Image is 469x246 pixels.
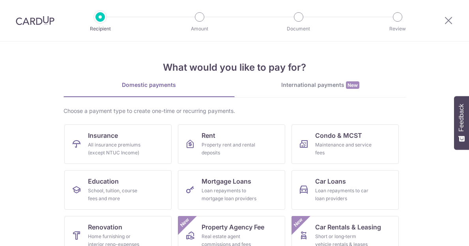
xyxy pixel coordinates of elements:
p: Amount [170,25,229,33]
div: School, tuition, course fees and more [88,187,145,203]
span: Car Rentals & Leasing [315,222,381,232]
button: Feedback - Show survey [454,96,469,150]
span: Renovation [88,222,122,232]
div: Choose a payment type to create one-time or recurring payments. [64,107,406,115]
a: EducationSchool, tuition, course fees and more [64,170,172,210]
span: Condo & MCST [315,131,362,140]
span: Rent [202,131,215,140]
a: InsuranceAll insurance premiums (except NTUC Income) [64,124,172,164]
span: New [346,81,359,89]
p: Review [368,25,427,33]
div: International payments [235,81,406,89]
a: RentProperty rent and rental deposits [178,124,285,164]
span: Education [88,177,119,186]
div: Loan repayments to car loan providers [315,187,372,203]
span: Car Loans [315,177,346,186]
p: Document [269,25,328,33]
div: All insurance premiums (except NTUC Income) [88,141,145,157]
a: Condo & MCSTMaintenance and service fees [291,124,399,164]
span: New [291,216,305,229]
p: Recipient [71,25,129,33]
span: Feedback [458,104,465,131]
div: Property rent and rental deposits [202,141,258,157]
div: Loan repayments to mortgage loan providers [202,187,258,203]
div: Domestic payments [64,81,235,89]
h4: What would you like to pay for? [64,60,406,75]
span: Mortgage Loans [202,177,251,186]
img: CardUp [16,16,54,25]
span: New [178,216,191,229]
span: Insurance [88,131,118,140]
div: Maintenance and service fees [315,141,372,157]
a: Mortgage LoansLoan repayments to mortgage loan providers [178,170,285,210]
span: Property Agency Fee [202,222,264,232]
a: Car LoansLoan repayments to car loan providers [291,170,399,210]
